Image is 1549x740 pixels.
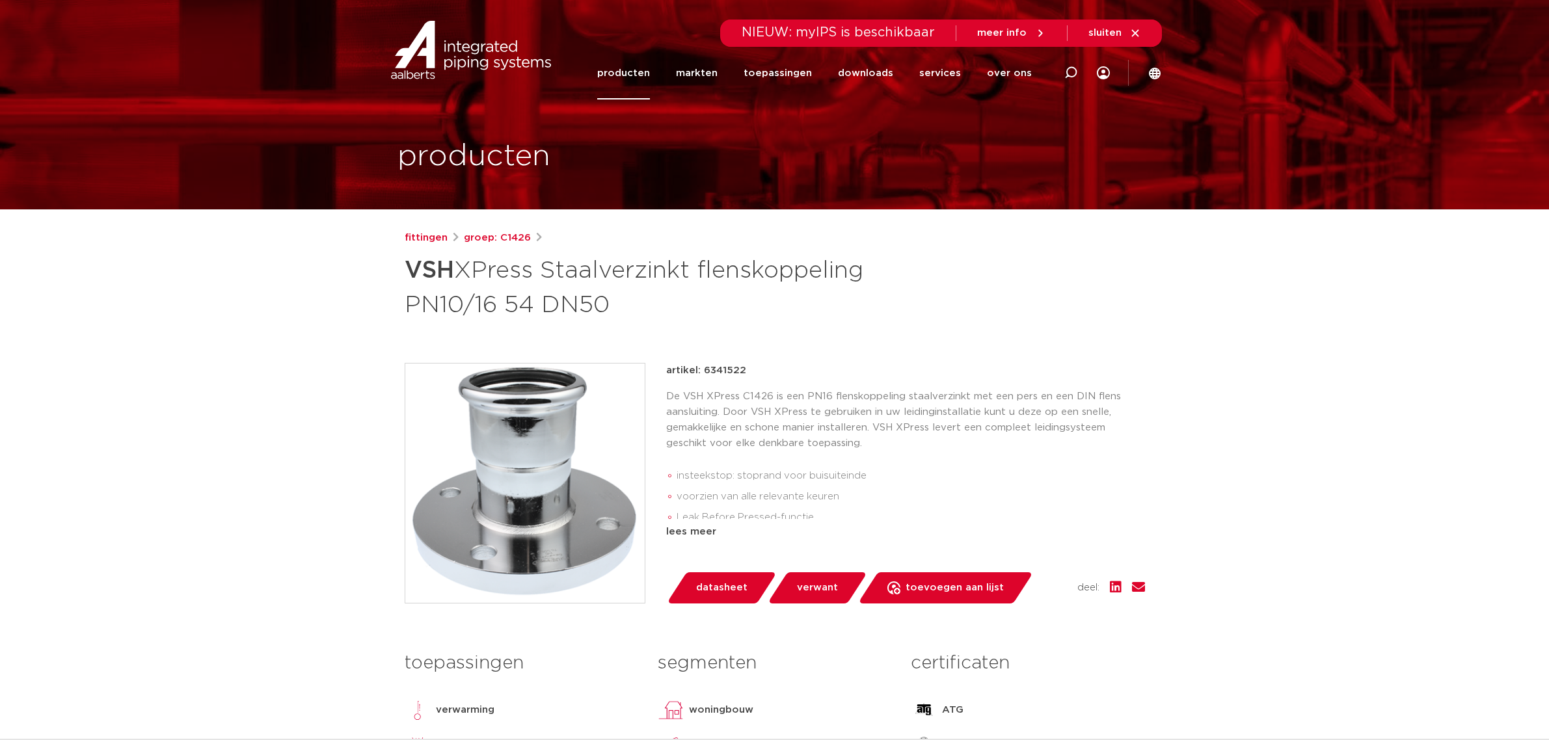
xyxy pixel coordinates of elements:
a: over ons [987,47,1032,99]
a: services [919,47,961,99]
h3: certificaten [911,650,1144,676]
li: insteekstop: stoprand voor buisuiteinde [677,466,1145,486]
p: artikel: 6341522 [666,363,746,378]
p: verwarming [436,702,494,718]
h1: producten [397,136,550,178]
img: Product Image for VSH XPress Staalverzinkt flenskoppeling PN10/16 54 DN50 [405,363,645,603]
a: sluiten [1088,27,1141,39]
a: downloads [838,47,893,99]
a: toepassingen [744,47,812,99]
span: meer info [977,28,1027,38]
strong: VSH [405,259,454,282]
span: sluiten [1088,28,1122,38]
p: woningbouw [689,702,753,718]
div: my IPS [1097,47,1110,99]
a: groep: C1426 [464,230,531,246]
h3: segmenten [658,650,891,676]
img: ATG [911,697,937,723]
a: datasheet [666,572,777,603]
nav: Menu [597,47,1032,99]
p: ATG [942,702,963,718]
a: markten [676,47,718,99]
span: datasheet [696,577,748,598]
h1: XPress Staalverzinkt flenskoppeling PN10/16 54 DN50 [405,251,893,321]
span: deel: [1077,580,1099,596]
span: verwant [797,577,838,598]
a: producten [597,47,650,99]
img: woningbouw [658,697,684,723]
h3: toepassingen [405,650,638,676]
a: verwant [767,572,867,603]
div: lees meer [666,524,1145,540]
span: toevoegen aan lijst [906,577,1004,598]
a: fittingen [405,230,448,246]
a: meer info [977,27,1046,39]
li: Leak Before Pressed-functie [677,507,1145,528]
span: NIEUW: myIPS is beschikbaar [742,26,935,39]
img: verwarming [405,697,431,723]
li: voorzien van alle relevante keuren [677,486,1145,507]
p: De VSH XPress C1426 is een PN16 flenskoppeling staalverzinkt met een pers en een DIN flens aanslu... [666,389,1145,451]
